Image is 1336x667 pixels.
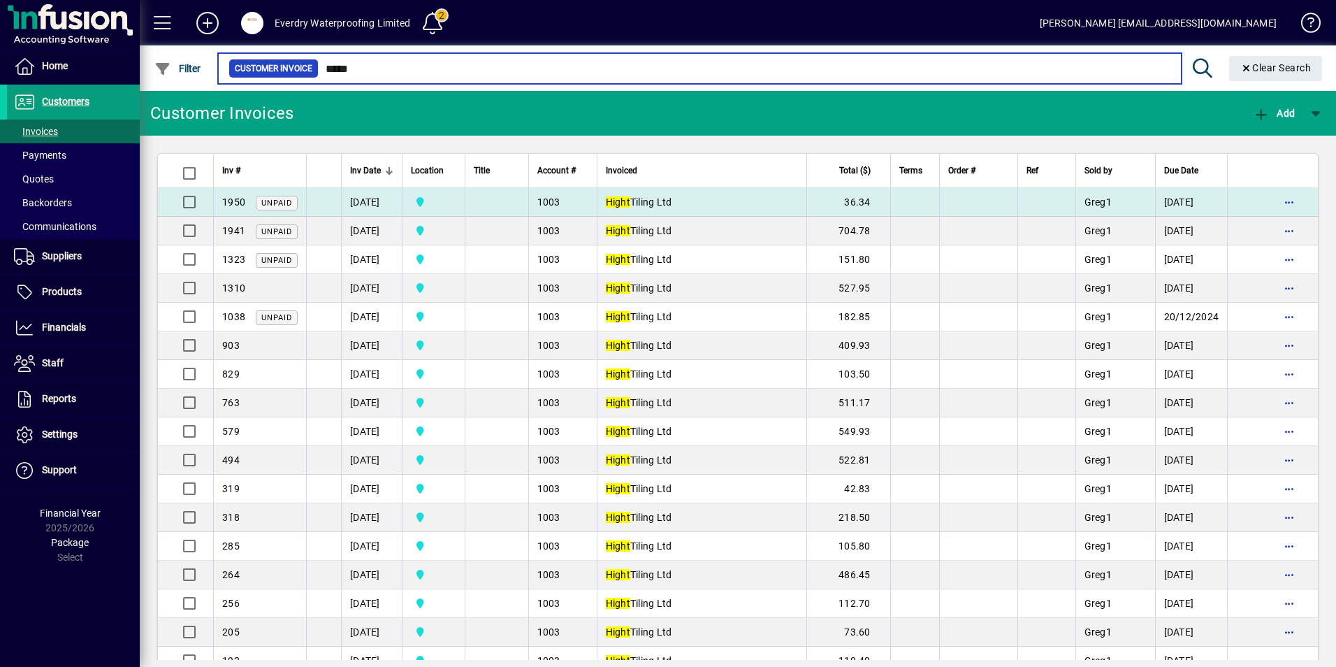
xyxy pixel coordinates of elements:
span: 256 [222,598,240,609]
span: 1323 [222,254,245,265]
td: 522.81 [806,446,890,475]
span: Tiling Ltd [606,626,672,638]
em: Hight [606,196,630,208]
span: Unpaid [261,256,292,265]
div: Total ($) [815,163,883,178]
span: Central [411,510,456,525]
span: Communications [14,221,96,232]
span: Tiling Ltd [606,426,672,437]
span: Backorders [14,197,72,208]
span: Staff [42,357,64,368]
span: Inv # [222,163,240,178]
button: More options [1278,334,1300,357]
span: Quotes [14,173,54,185]
span: Greg1 [1084,225,1112,236]
span: Greg1 [1084,483,1112,494]
button: More options [1278,248,1300,271]
span: Financial Year [40,508,101,519]
a: Knowledge Base [1291,3,1319,48]
button: More options [1278,277,1300,299]
span: Central [411,223,456,238]
button: More options [1278,392,1300,414]
td: [DATE] [341,331,402,360]
span: Greg1 [1084,311,1112,322]
a: Backorders [7,191,140,215]
td: 36.34 [806,188,890,217]
em: Hight [606,483,630,494]
button: More options [1278,363,1300,385]
span: Suppliers [42,250,82,261]
td: 151.80 [806,245,890,274]
span: Central [411,481,456,496]
button: More options [1278,535,1300,557]
button: Filter [151,56,205,81]
em: Hight [606,569,630,580]
td: [DATE] [1155,561,1228,589]
span: Payments [14,150,66,161]
span: Tiling Ltd [606,196,672,208]
td: [DATE] [1155,475,1228,503]
td: [DATE] [1155,217,1228,245]
em: Hight [606,512,630,523]
em: Hight [606,454,630,466]
span: Tiling Ltd [606,512,672,523]
span: 1003 [537,540,560,552]
span: Greg1 [1084,426,1112,437]
span: Central [411,538,456,554]
span: Tiling Ltd [606,311,672,322]
span: Add [1253,108,1295,119]
span: Tiling Ltd [606,483,672,494]
span: Unpaid [261,199,292,208]
span: Settings [42,429,78,440]
span: Greg1 [1084,512,1112,523]
span: 1941 [222,225,245,236]
td: [DATE] [341,188,402,217]
td: [DATE] [341,217,402,245]
span: Tiling Ltd [606,540,672,552]
em: Hight [606,397,630,408]
span: Greg1 [1084,368,1112,380]
span: Central [411,309,456,324]
span: Central [411,452,456,468]
em: Hight [606,340,630,351]
a: Financials [7,310,140,345]
span: 1003 [537,569,560,580]
em: Hight [606,254,630,265]
span: 1003 [537,397,560,408]
button: More options [1278,592,1300,615]
span: Tiling Ltd [606,655,672,666]
span: Greg1 [1084,569,1112,580]
button: Clear [1229,56,1323,81]
span: Greg1 [1084,655,1112,666]
td: 704.78 [806,217,890,245]
span: Ref [1026,163,1038,178]
span: Financials [42,322,86,333]
td: 218.50 [806,503,890,532]
div: [PERSON_NAME] [EMAIL_ADDRESS][DOMAIN_NAME] [1040,12,1277,34]
a: Suppliers [7,239,140,274]
span: Tiling Ltd [606,368,672,380]
td: [DATE] [341,360,402,389]
td: [DATE] [341,589,402,618]
span: Greg1 [1084,340,1112,351]
span: Location [411,163,444,178]
td: [DATE] [341,561,402,589]
span: Filter [154,63,201,74]
td: 549.93 [806,417,890,446]
td: [DATE] [1155,360,1228,389]
button: More options [1278,449,1300,471]
td: [DATE] [341,532,402,561]
td: [DATE] [1155,618,1228,647]
button: More options [1278,506,1300,529]
a: Reports [7,382,140,417]
div: Customer Invoices [150,102,293,124]
span: Tiling Ltd [606,454,672,466]
td: [DATE] [341,475,402,503]
span: 579 [222,426,240,437]
span: Total ($) [839,163,871,178]
div: Ref [1026,163,1066,178]
span: 1950 [222,196,245,208]
span: Home [42,60,68,71]
a: Invoices [7,120,140,143]
div: Location [411,163,456,178]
